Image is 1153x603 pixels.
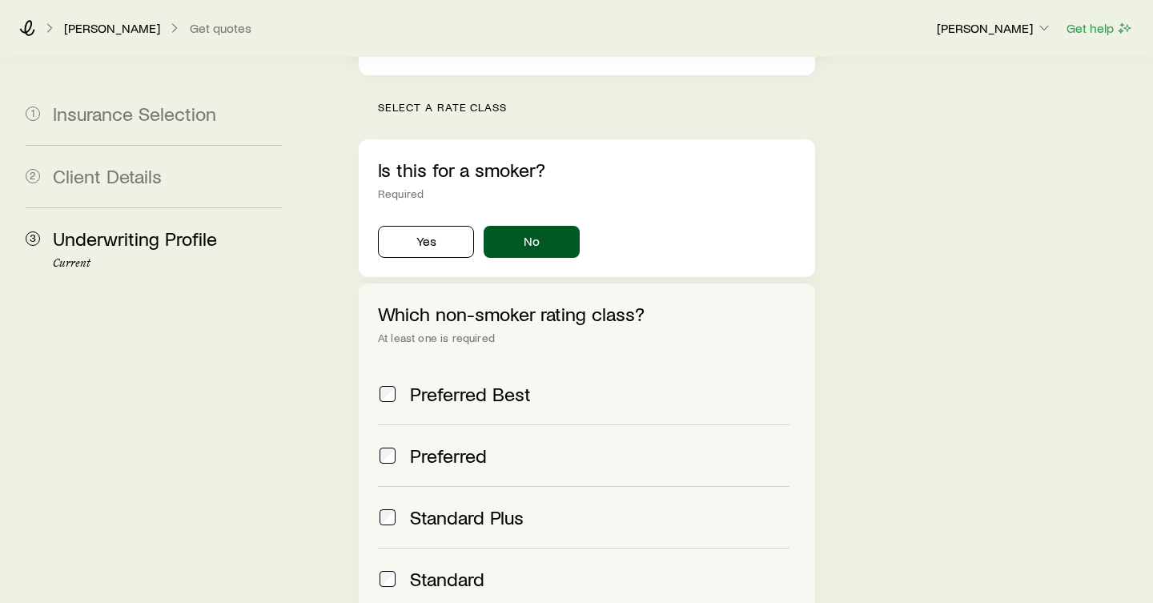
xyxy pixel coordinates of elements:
span: Standard Plus [410,506,524,529]
input: Preferred [380,448,396,464]
span: Client Details [53,164,162,187]
span: 2 [26,169,40,183]
button: Get help [1066,19,1134,38]
input: Preferred Best [380,386,396,402]
div: At least one is required [378,332,796,344]
p: Select a rate class [378,101,815,114]
span: Preferred Best [410,383,531,405]
button: [PERSON_NAME] [936,19,1053,38]
button: No [484,226,580,258]
p: Which non-smoker rating class? [378,303,796,325]
p: [PERSON_NAME] [64,20,160,36]
span: Preferred [410,444,487,467]
p: [PERSON_NAME] [937,20,1052,36]
p: Current [53,257,282,270]
input: Standard Plus [380,509,396,525]
span: 1 [26,107,40,121]
input: Standard [380,571,396,587]
button: Get quotes [189,21,252,36]
span: Underwriting Profile [53,227,217,250]
span: 3 [26,231,40,246]
span: Insurance Selection [53,102,216,125]
p: Is this for a smoker? [378,159,796,181]
span: Standard [410,568,484,590]
button: Yes [378,226,474,258]
div: Required [378,187,796,200]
